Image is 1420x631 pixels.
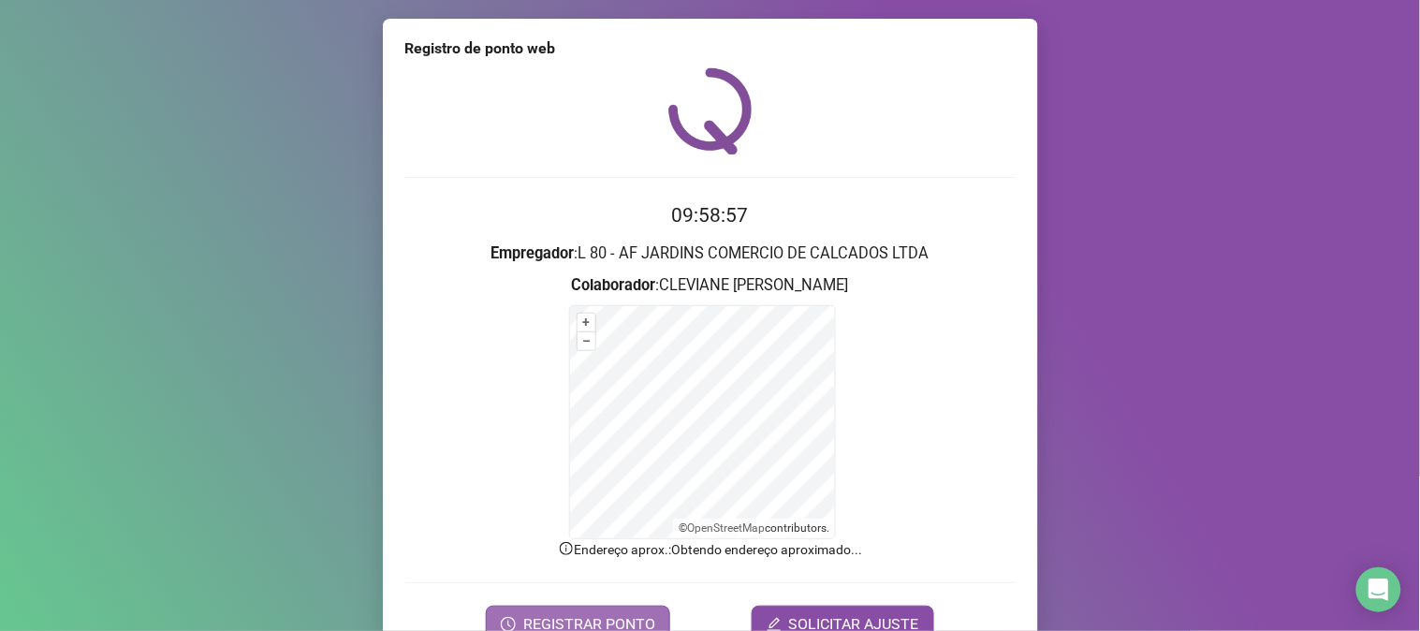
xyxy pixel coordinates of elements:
h3: : CLEVIANE [PERSON_NAME] [405,273,1016,298]
strong: Empregador [491,244,575,262]
button: + [578,314,595,331]
button: – [578,332,595,350]
span: info-circle [558,540,575,557]
h3: : L 80 - AF JARDINS COMERCIO DE CALCADOS LTDA [405,242,1016,266]
p: Endereço aprox. : Obtendo endereço aproximado... [405,539,1016,560]
a: OpenStreetMap [687,521,765,535]
div: Open Intercom Messenger [1356,567,1401,612]
img: QRPoint [668,67,753,154]
div: Registro de ponto web [405,37,1016,60]
li: © contributors. [679,521,829,535]
time: 09:58:57 [672,204,749,227]
strong: Colaborador [572,276,656,294]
